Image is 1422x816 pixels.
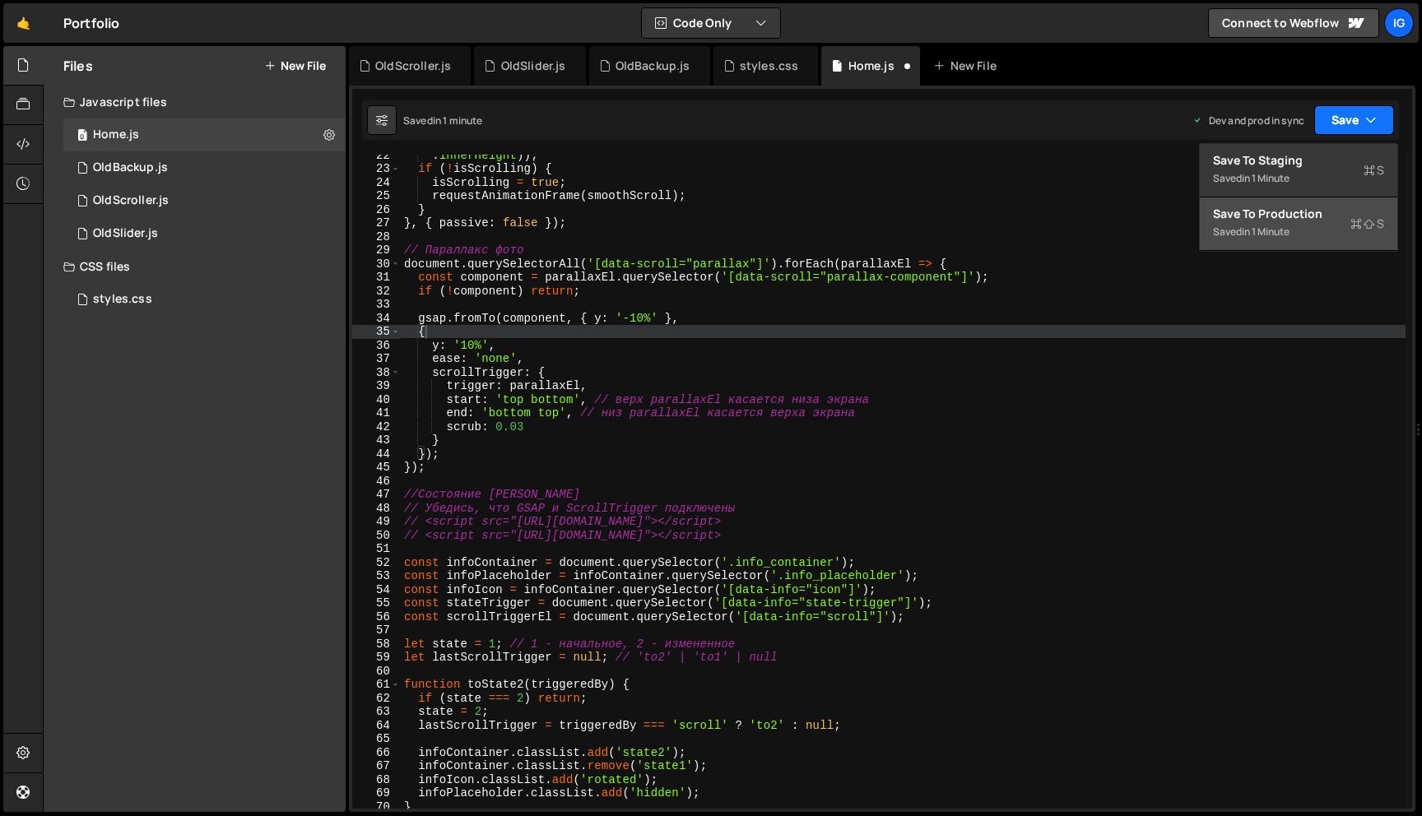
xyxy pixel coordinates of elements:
[433,114,483,128] div: in 1 minute
[352,583,401,597] div: 54
[264,59,326,72] button: New File
[352,502,401,516] div: 48
[77,130,87,143] span: 0
[63,57,93,75] h2: Files
[63,283,346,316] div: 14577/44352.css
[352,556,401,570] div: 52
[352,257,401,271] div: 30
[352,243,401,257] div: 29
[352,216,401,230] div: 27
[44,250,346,283] div: CSS files
[352,665,401,679] div: 60
[352,637,401,651] div: 58
[1208,8,1379,38] a: Connect to Webflow
[352,433,401,447] div: 43
[352,298,401,312] div: 33
[1213,152,1384,169] div: Save to Staging
[93,128,139,142] div: Home.js
[1200,197,1397,251] button: Save to ProductionS Savedin 1 minute
[501,58,566,74] div: OldSlider.js
[1350,216,1384,232] span: S
[3,3,44,43] a: 🤙
[1242,225,1290,239] div: in 1 minute
[352,475,401,489] div: 46
[63,184,346,217] div: 14577/44646.js
[352,705,401,719] div: 63
[1213,169,1384,188] div: Saved
[740,58,799,74] div: styles.css
[352,678,401,692] div: 61
[93,193,169,208] div: OldScroller.js
[1242,171,1290,185] div: in 1 minute
[352,596,401,610] div: 55
[352,325,401,339] div: 35
[352,732,401,746] div: 65
[352,447,401,461] div: 44
[352,271,401,285] div: 31
[352,420,401,434] div: 42
[1364,162,1384,178] span: S
[352,542,401,556] div: 51
[403,114,483,128] div: Saved
[352,366,401,380] div: 38
[352,800,401,814] div: 70
[352,230,401,244] div: 28
[352,759,401,773] div: 67
[352,569,401,583] div: 53
[352,746,401,760] div: 66
[93,160,168,175] div: OldBackup.js
[933,58,1002,74] div: New File
[352,203,401,217] div: 26
[352,189,401,203] div: 25
[63,118,346,151] div: 14577/37696.js
[1192,114,1304,128] div: Dev and prod in sync
[352,610,401,624] div: 56
[63,13,119,33] div: Portfolio
[352,624,401,637] div: 57
[352,393,401,407] div: 40
[352,312,401,326] div: 34
[93,226,158,241] div: OldSlider.js
[352,352,401,366] div: 37
[352,406,401,420] div: 41
[1213,222,1384,242] div: Saved
[1213,206,1384,222] div: Save to Production
[352,149,401,163] div: 22
[352,692,401,706] div: 62
[352,786,401,800] div: 69
[352,461,401,475] div: 45
[352,651,401,665] div: 59
[642,8,780,38] button: Code Only
[616,58,690,74] div: OldBackup.js
[352,339,401,353] div: 36
[44,86,346,118] div: Javascript files
[1200,144,1397,197] button: Save to StagingS Savedin 1 minute
[93,292,152,307] div: styles.css
[352,719,401,733] div: 64
[352,285,401,299] div: 32
[848,58,895,74] div: Home.js
[352,488,401,502] div: 47
[63,151,346,184] div: 14577/44351.js
[352,176,401,190] div: 24
[352,529,401,543] div: 50
[352,773,401,787] div: 68
[63,217,346,250] div: OldSlider.js
[352,162,401,176] div: 23
[352,379,401,393] div: 39
[1314,105,1394,135] button: Save
[1384,8,1414,38] a: Ig
[352,515,401,529] div: 49
[375,58,451,74] div: OldScroller.js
